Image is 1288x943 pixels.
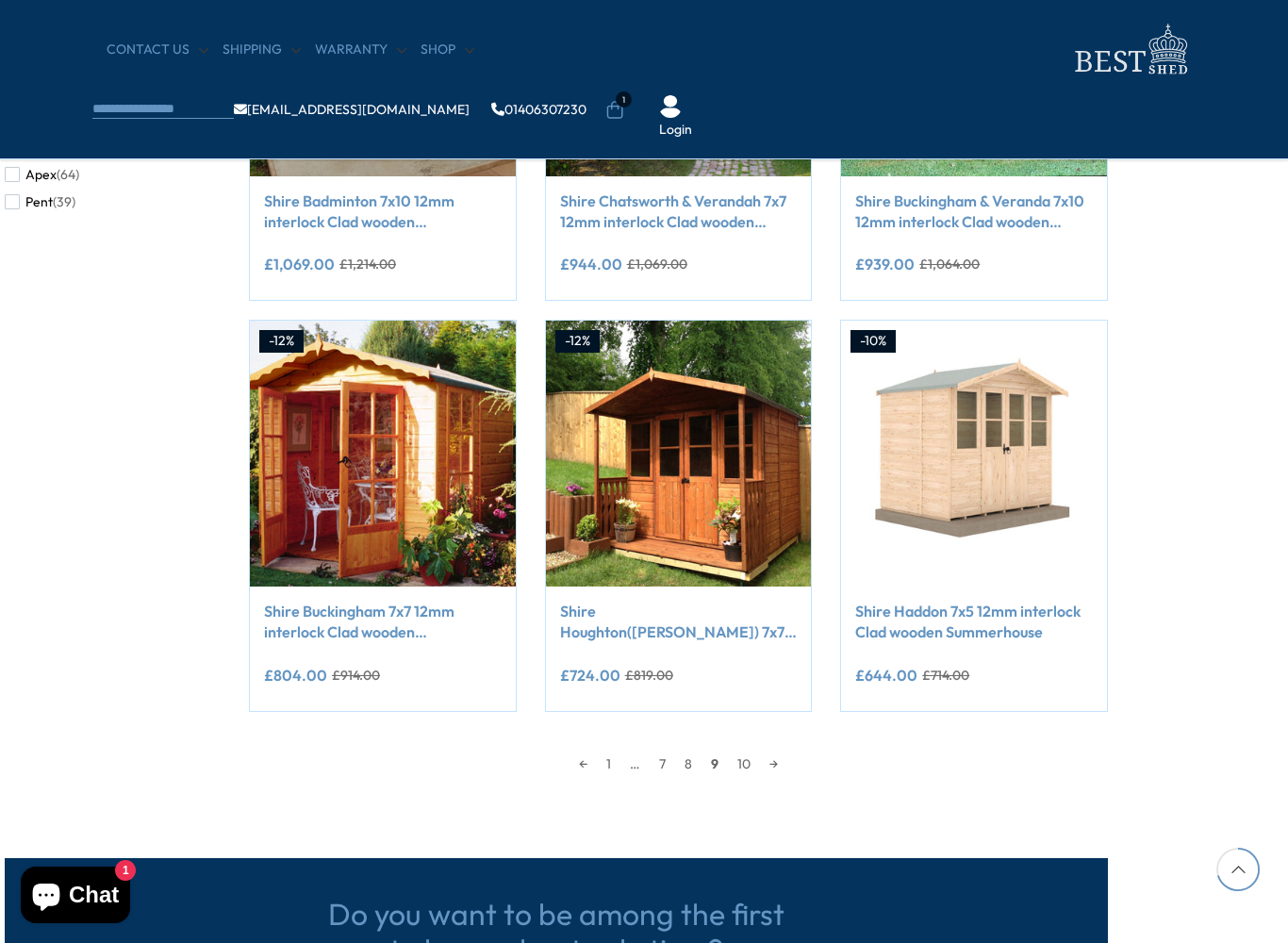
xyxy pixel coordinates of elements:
[264,668,327,683] ins: £804.00
[850,330,896,353] div: -10%
[107,41,208,59] a: CONTACT US
[560,256,622,272] ins: £944.00
[57,167,79,183] span: (64)
[555,330,600,353] div: -12%
[560,668,620,683] ins: £724.00
[597,750,620,778] a: 1
[223,41,301,59] a: Shipping
[5,189,75,216] button: Pent
[855,256,915,272] ins: £939.00
[546,321,812,587] img: Shire Houghton(Vallance) 7x7 12mm interlock Clad wooden Summerhouse - Best Shed
[234,103,470,116] a: [EMAIL_ADDRESS][DOMAIN_NAME]
[315,41,406,59] a: Warranty
[659,121,692,140] a: Login
[760,750,787,778] a: →
[919,257,980,271] del: £1,064.00
[702,750,728,778] span: 9
[421,41,474,59] a: Shop
[855,190,1093,233] a: Shire Buckingham & Veranda 7x10 12mm interlock Clad wooden Summerhouse
[620,750,650,778] span: …
[25,194,53,210] span: Pent
[560,601,798,643] a: Shire Houghton([PERSON_NAME]) 7x7 12mm interlock Clad wooden Summerhouse
[250,321,516,587] img: Shire Buckingham 7x7 12mm interlock Clad wooden Summerhouse - Best Shed
[728,750,760,778] a: 10
[659,95,682,118] img: User Icon
[675,750,702,778] a: 8
[259,330,304,353] div: -12%
[650,750,675,778] a: 7
[264,190,502,233] a: Shire Badminton 7x10 12mm interlock Clad wooden Summerhouse
[627,257,687,271] del: £1,069.00
[922,669,969,682] del: £714.00
[1064,19,1196,80] img: logo
[605,101,624,120] a: 1
[616,91,632,108] span: 1
[264,601,502,643] a: Shire Buckingham 7x7 12mm interlock Clad wooden Summerhouse
[491,103,586,116] a: 01406307230
[560,190,798,233] a: Shire Chatsworth & Verandah 7x7 12mm interlock Clad wooden Summerhouse
[5,161,79,189] button: Apex
[332,669,380,682] del: £914.00
[15,867,136,928] inbox-online-store-chat: Shopify online store chat
[841,321,1107,587] img: Shire Haddon 7x5 12mm interlock Clad wooden Summerhouse - Best Shed
[264,256,335,272] ins: £1,069.00
[855,601,1093,643] a: Shire Haddon 7x5 12mm interlock Clad wooden Summerhouse
[339,257,396,271] del: £1,214.00
[570,750,597,778] a: ←
[53,194,75,210] span: (39)
[855,668,917,683] ins: £644.00
[25,167,57,183] span: Apex
[625,669,673,682] del: £819.00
